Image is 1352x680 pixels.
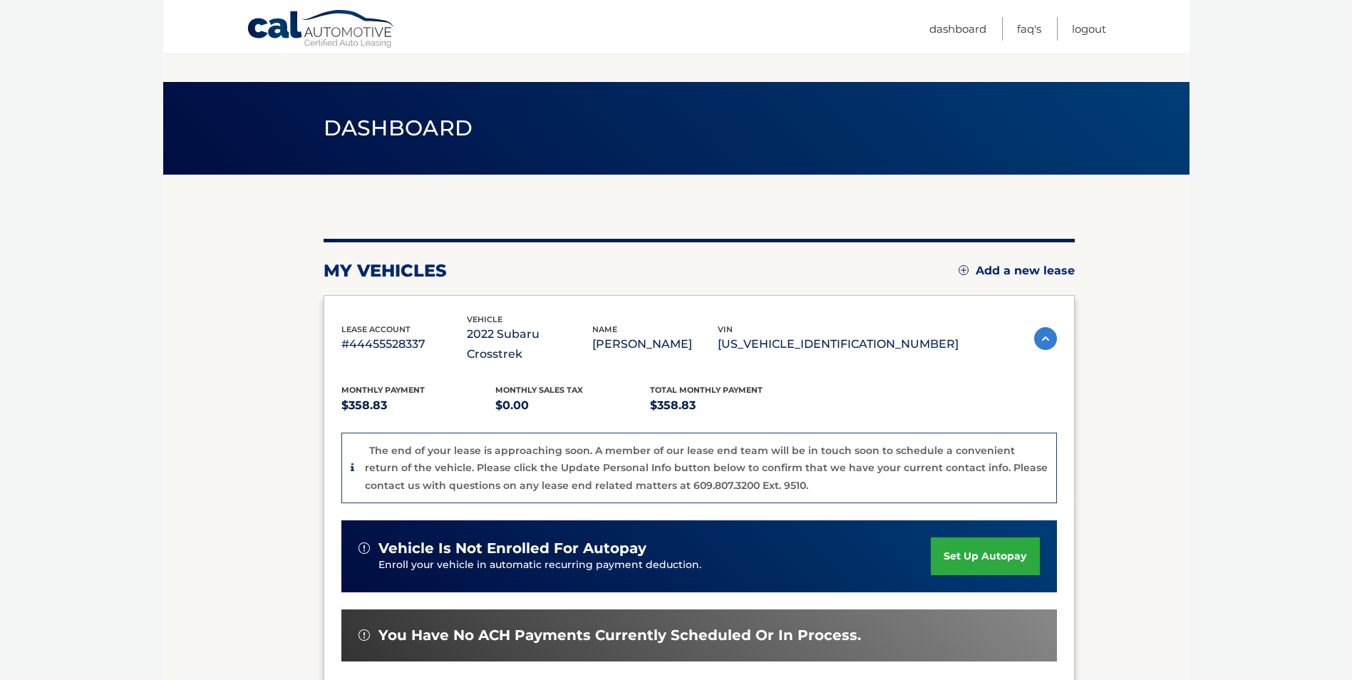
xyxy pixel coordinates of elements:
[341,385,425,395] span: Monthly Payment
[365,444,1048,492] p: The end of your lease is approaching soon. A member of our lease end team will be in touch soon t...
[247,9,396,51] a: Cal Automotive
[495,396,650,416] p: $0.00
[378,627,861,644] span: You have no ACH payments currently scheduled or in process.
[324,260,447,282] h2: my vehicles
[650,385,763,395] span: Total Monthly Payment
[467,324,592,364] p: 2022 Subaru Crosstrek
[931,537,1039,575] a: set up autopay
[592,324,617,334] span: name
[341,324,411,334] span: lease account
[650,396,805,416] p: $358.83
[467,314,502,324] span: vehicle
[1034,327,1057,350] img: accordion-active.svg
[1017,17,1041,41] a: FAQ's
[1072,17,1106,41] a: Logout
[929,17,986,41] a: Dashboard
[495,385,583,395] span: Monthly sales Tax
[378,557,932,573] p: Enroll your vehicle in automatic recurring payment deduction.
[358,629,370,641] img: alert-white.svg
[324,115,473,141] span: Dashboard
[959,264,1075,278] a: Add a new lease
[592,334,718,354] p: [PERSON_NAME]
[358,542,370,554] img: alert-white.svg
[718,334,959,354] p: [US_VEHICLE_IDENTIFICATION_NUMBER]
[341,334,467,354] p: #44455528337
[378,540,646,557] span: vehicle is not enrolled for autopay
[341,396,496,416] p: $358.83
[959,265,969,275] img: add.svg
[718,324,733,334] span: vin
